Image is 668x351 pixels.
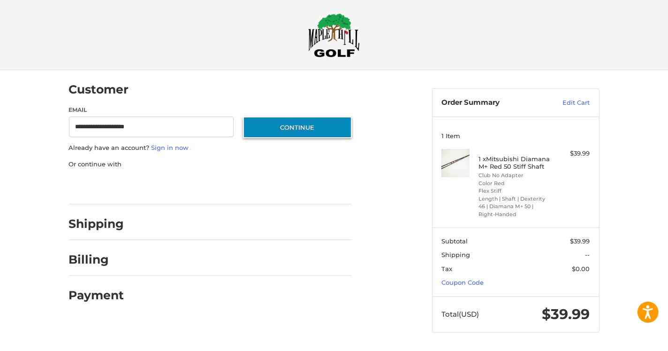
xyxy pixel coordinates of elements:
[542,98,590,108] a: Edit Cart
[441,237,468,245] span: Subtotal
[553,149,590,158] div: $39.99
[69,252,124,267] h2: Billing
[69,288,124,303] h2: Payment
[66,178,136,195] iframe: PayPal-paypal
[441,251,470,258] span: Shipping
[441,265,452,273] span: Tax
[69,217,124,231] h2: Shipping
[69,143,352,153] p: Already have an account?
[69,106,234,114] label: Email
[145,178,216,195] iframe: PayPal-paylater
[152,144,189,151] a: Sign in now
[441,279,484,286] a: Coupon Code
[572,265,590,273] span: $0.00
[570,237,590,245] span: $39.99
[441,310,479,319] span: Total (USD)
[308,13,360,57] img: Maple Hill Golf
[478,187,550,195] li: Flex Stiff
[69,82,129,97] h2: Customer
[478,195,550,218] li: Length | Shaft | Dexterity 46 | Diamana M+ 50 | Right-Handed
[478,172,550,179] li: Club No Adapter
[225,178,295,195] iframe: PayPal-venmo
[243,117,352,138] button: Continue
[542,305,590,323] span: $39.99
[478,155,550,171] h4: 1 x Mitsubishi Diamana M+ Red 50 Stiff Shaft
[69,160,352,169] p: Or continue with
[585,251,590,258] span: --
[441,132,590,140] h3: 1 Item
[478,179,550,187] li: Color Red
[441,98,542,108] h3: Order Summary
